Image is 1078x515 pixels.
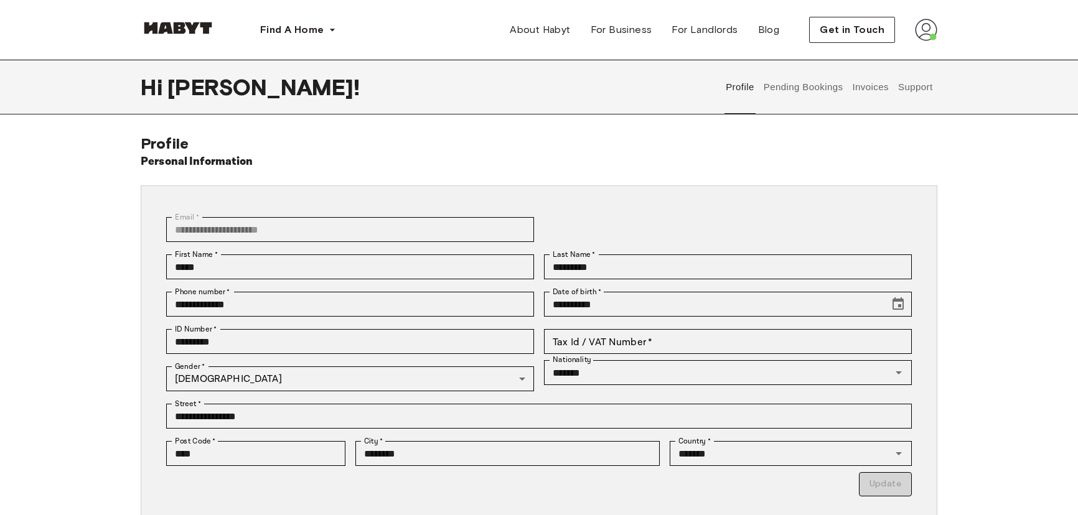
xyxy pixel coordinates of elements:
label: Last Name [553,249,596,260]
div: user profile tabs [721,60,937,114]
span: [PERSON_NAME] ! [167,74,360,100]
span: Get in Touch [820,22,884,37]
span: About Habyt [510,22,570,37]
button: Find A Home [250,17,346,42]
span: Hi [141,74,167,100]
label: Street [175,398,201,409]
label: City [364,435,383,447]
label: Nationality [553,355,591,365]
img: avatar [915,19,937,41]
button: Get in Touch [809,17,895,43]
span: For Landlords [672,22,738,37]
a: Blog [748,17,790,42]
a: About Habyt [500,17,580,42]
span: Profile [141,134,189,152]
span: For Business [591,22,652,37]
h6: Personal Information [141,153,253,170]
label: ID Number [175,323,217,335]
button: Open [890,445,907,462]
button: Pending Bookings [762,60,845,114]
label: Date of birth [553,286,601,297]
label: Phone number [175,286,230,297]
button: Profile [724,60,756,114]
img: Habyt [141,22,215,34]
span: Blog [758,22,780,37]
a: For Business [581,17,662,42]
span: Find A Home [260,22,324,37]
button: Open [890,364,907,381]
label: Email [175,211,199,223]
a: For Landlords [662,17,748,42]
button: Support [896,60,934,114]
label: Country [678,435,711,447]
label: Post Code [175,435,216,447]
div: You can't change your email address at the moment. Please reach out to customer support in case y... [166,217,534,242]
button: Invoices [851,60,890,114]
label: First Name [175,249,218,260]
button: Choose date, selected date is Oct 3, 1990 [886,292,911,317]
div: [DEMOGRAPHIC_DATA] [166,366,534,391]
label: Gender [175,361,205,372]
